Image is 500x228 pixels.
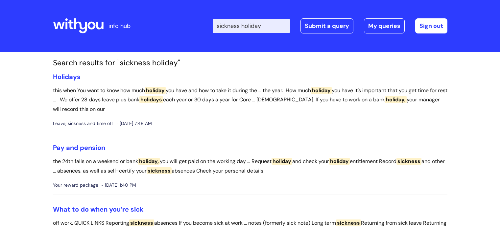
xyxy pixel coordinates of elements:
[53,58,447,68] h1: Search results for "sickness holiday"
[139,96,163,103] span: holidays
[300,18,353,33] a: Submit a query
[53,86,447,114] p: this when You want to know how much you have and how to take it during the ... the year. How much...
[53,205,144,214] a: What to do when you’re sick
[396,158,421,165] span: sickness
[53,157,447,176] p: the 24th falls on a weekend or bank you will get paid on the working day ... Request and check yo...
[53,143,105,152] a: Pay and pension
[53,181,98,189] span: Your reward package
[329,158,350,165] span: holiday
[311,87,332,94] span: holiday
[385,96,407,103] span: holiday,
[138,158,160,165] span: holiday,
[415,18,447,33] a: Sign out
[108,21,131,31] p: info hub
[53,119,113,128] span: Leave, sickness and time off
[102,181,136,189] span: [DATE] 1:40 PM
[147,167,172,174] span: sickness
[213,18,447,33] div: | -
[53,73,81,81] a: Holidays
[116,119,152,128] span: [DATE] 7:48 AM
[213,19,290,33] input: Search
[145,87,166,94] span: holiday
[336,219,361,226] span: sickness
[364,18,405,33] a: My queries
[272,158,292,165] span: holiday
[129,219,154,226] span: sickness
